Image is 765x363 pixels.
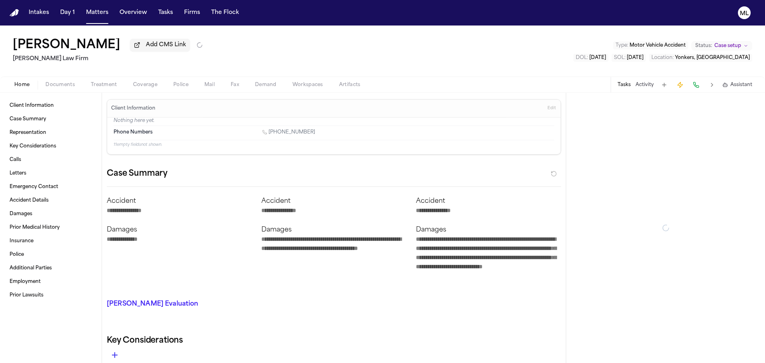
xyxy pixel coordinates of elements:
a: Representation [6,126,95,139]
a: Client Information [6,99,95,112]
span: Workspaces [292,82,323,88]
button: Edit DOL: 2025-05-26 [573,54,608,62]
span: Mail [204,82,215,88]
p: Accident [416,196,561,206]
span: Documents [45,82,75,88]
button: Edit Type: Motor Vehicle Accident [613,41,688,49]
p: Nothing here yet. [114,118,554,126]
span: [DATE] [627,55,643,60]
button: The Flock [208,6,242,20]
h2: Key Considerations [107,334,561,347]
span: Home [14,82,29,88]
span: Coverage [133,82,157,88]
span: Edit [547,106,556,111]
span: Fax [231,82,239,88]
button: Make a Call [690,79,702,90]
a: Key Considerations [6,140,95,153]
h2: Case Summary [107,167,167,180]
span: Treatment [91,82,117,88]
button: Add Task [659,79,670,90]
button: Edit Location: Yonkers, NY [649,54,752,62]
a: Police [6,248,95,261]
p: Damages [416,225,561,235]
span: Yonkers, [GEOGRAPHIC_DATA] [675,55,750,60]
span: Add CMS Link [146,41,186,49]
h2: [PERSON_NAME] Law Firm [13,54,203,64]
button: Edit matter name [13,38,120,53]
button: Tasks [618,82,631,88]
span: [DATE] [589,55,606,60]
a: Calls [6,153,95,166]
h3: Client Information [110,105,157,112]
span: Demand [255,82,277,88]
h1: [PERSON_NAME] [13,38,120,53]
button: Activity [636,82,654,88]
span: Artifacts [339,82,361,88]
a: Letters [6,167,95,180]
p: Accident [261,196,406,206]
a: Prior Lawsuits [6,289,95,302]
p: [PERSON_NAME] Evaluation [107,299,252,309]
a: Emergency Contact [6,181,95,193]
p: Accident [107,196,252,206]
a: Case Summary [6,113,95,126]
span: Assistant [730,82,752,88]
span: Case setup [714,43,741,49]
a: Insurance [6,235,95,247]
button: Day 1 [57,6,78,20]
span: Type : [616,43,628,48]
a: Accident Details [6,194,95,207]
button: Assistant [722,82,752,88]
a: Home [10,9,19,17]
p: Damages [107,225,252,235]
a: Additional Parties [6,262,95,275]
span: Location : [651,55,674,60]
p: Damages [261,225,406,235]
span: Police [173,82,188,88]
span: Status: [695,43,712,49]
span: DOL : [576,55,588,60]
a: Prior Medical History [6,221,95,234]
button: Matters [83,6,112,20]
button: Create Immediate Task [675,79,686,90]
a: Call 1 (203) 864-0711 [262,129,315,135]
a: Damages [6,208,95,220]
span: Phone Numbers [114,129,153,135]
button: Edit [545,102,558,115]
button: Firms [181,6,203,20]
span: Motor Vehicle Accident [630,43,686,48]
span: SOL : [614,55,626,60]
button: Edit SOL: 2027-05-26 [612,54,646,62]
button: Add CMS Link [130,39,190,51]
a: Employment [6,275,95,288]
img: Finch Logo [10,9,19,17]
button: Overview [116,6,150,20]
button: Tasks [155,6,176,20]
button: Intakes [25,6,52,20]
p: 11 empty fields not shown. [114,142,554,148]
button: Change status from Case setup [691,41,752,51]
